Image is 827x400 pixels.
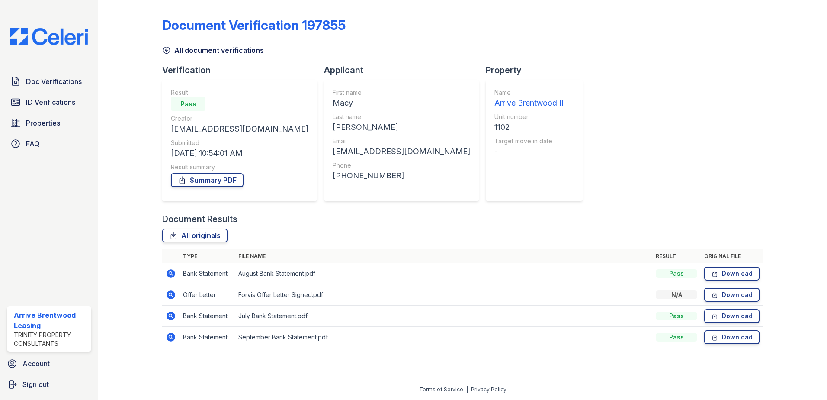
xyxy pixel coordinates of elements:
div: Name [494,88,564,97]
div: Result summary [171,163,308,171]
div: Pass [171,97,205,111]
span: Doc Verifications [26,76,82,87]
span: Properties [26,118,60,128]
div: Result [171,88,308,97]
div: Pass [656,312,697,320]
a: Download [704,267,760,281]
div: 1102 [494,121,564,133]
a: Download [704,288,760,302]
div: First name [333,88,470,97]
div: Pass [656,269,697,278]
a: Summary PDF [171,173,244,187]
div: Email [333,137,470,145]
th: Type [180,249,235,263]
span: FAQ [26,139,40,149]
a: Privacy Policy [471,386,506,393]
div: [DATE] 10:54:01 AM [171,147,308,159]
th: Result [652,249,701,263]
a: Sign out [3,376,95,393]
td: July Bank Statement.pdf [235,306,652,327]
div: Macy [333,97,470,109]
div: N/A [656,290,697,299]
div: Creator [171,114,308,123]
a: All originals [162,229,228,242]
td: Bank Statement [180,306,235,327]
div: [PHONE_NUMBER] [333,170,470,182]
span: ID Verifications [26,97,75,107]
th: File name [235,249,652,263]
div: Target move in date [494,137,564,145]
td: Bank Statement [180,327,235,348]
div: Last name [333,113,470,121]
a: Terms of Service [419,386,463,393]
th: Original file [701,249,763,263]
a: Account [3,355,95,372]
span: Sign out [22,379,49,390]
a: Properties [7,114,91,132]
td: September Bank Statement.pdf [235,327,652,348]
a: Download [704,309,760,323]
a: FAQ [7,135,91,152]
div: Arrive Brentwood Leasing [14,310,88,331]
a: All document verifications [162,45,264,55]
td: Bank Statement [180,263,235,284]
div: Arrive Brentwood II [494,97,564,109]
div: Pass [656,333,697,342]
div: Document Results [162,213,237,225]
span: Account [22,358,50,369]
div: [PERSON_NAME] [333,121,470,133]
div: [EMAIL_ADDRESS][DOMAIN_NAME] [171,123,308,135]
td: Forvis Offer Letter Signed.pdf [235,284,652,306]
div: Unit number [494,113,564,121]
div: Verification [162,64,324,76]
a: Doc Verifications [7,73,91,90]
div: | [466,386,468,393]
div: Trinity Property Consultants [14,331,88,348]
td: August Bank Statement.pdf [235,263,652,284]
div: Applicant [324,64,486,76]
td: Offer Letter [180,284,235,306]
iframe: chat widget [791,365,818,391]
a: Name Arrive Brentwood II [494,88,564,109]
div: Phone [333,161,470,170]
div: - [494,145,564,158]
a: ID Verifications [7,94,91,111]
div: Document Verification 197855 [162,17,346,33]
div: Property [486,64,590,76]
img: CE_Logo_Blue-a8612792a0a2168367f1c8372b55b34899dd931a85d93a1a3d3e32e68fde9ad4.png [3,28,95,45]
a: Download [704,330,760,344]
div: Submitted [171,139,308,147]
div: [EMAIL_ADDRESS][DOMAIN_NAME] [333,145,470,158]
